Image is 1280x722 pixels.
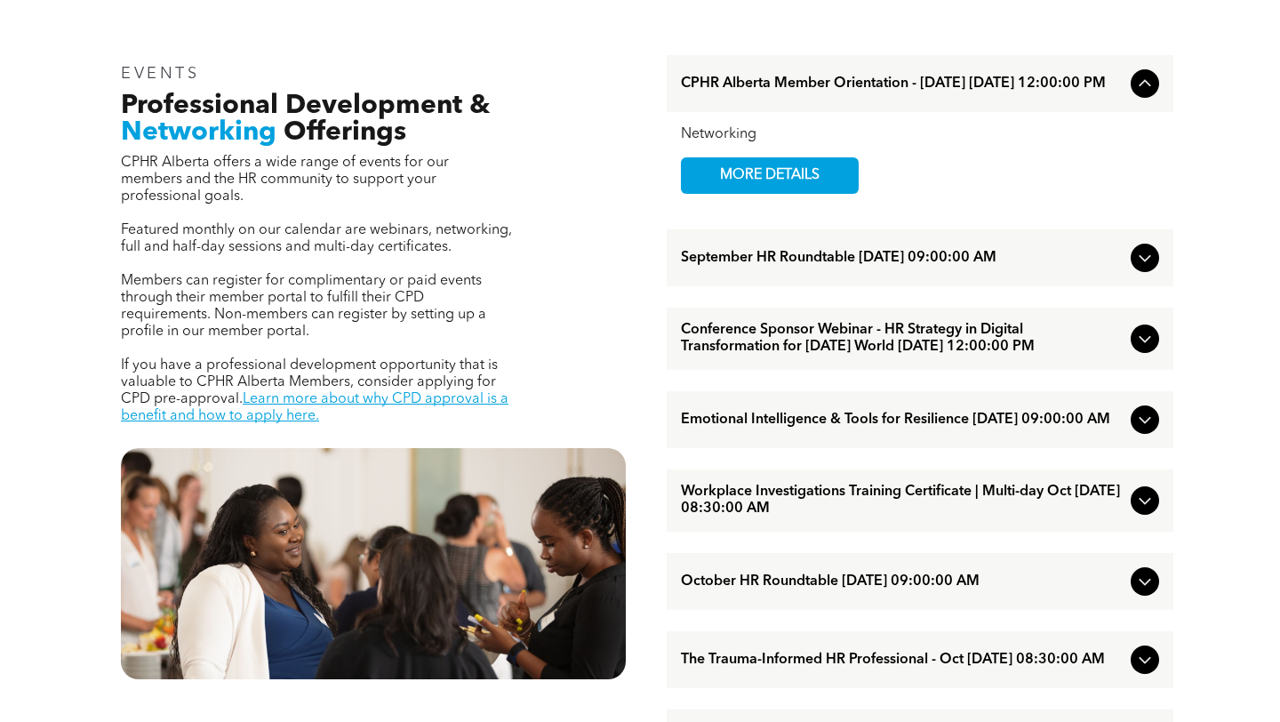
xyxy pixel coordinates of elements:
[121,358,498,406] span: If you have a professional development opportunity that is valuable to CPHR Alberta Members, cons...
[121,392,508,423] a: Learn more about why CPD approval is a benefit and how to apply here.
[121,92,490,119] span: Professional Development &
[121,66,200,82] span: EVENTS
[121,119,276,146] span: Networking
[284,119,406,146] span: Offerings
[681,574,1124,590] span: October HR Roundtable [DATE] 09:00:00 AM
[681,157,859,194] a: MORE DETAILS
[681,126,1159,143] div: Networking
[681,250,1124,267] span: September HR Roundtable [DATE] 09:00:00 AM
[681,652,1124,669] span: The Trauma-Informed HR Professional - Oct [DATE] 08:30:00 AM
[681,76,1124,92] span: CPHR Alberta Member Orientation - [DATE] [DATE] 12:00:00 PM
[681,412,1124,429] span: Emotional Intelligence & Tools for Resilience [DATE] 09:00:00 AM
[121,156,449,204] span: CPHR Alberta offers a wide range of events for our members and the HR community to support your p...
[681,322,1124,356] span: Conference Sponsor Webinar - HR Strategy in Digital Transformation for [DATE] World [DATE] 12:00:...
[700,158,840,193] span: MORE DETAILS
[681,484,1124,517] span: Workplace Investigations Training Certificate | Multi-day Oct [DATE] 08:30:00 AM
[121,223,512,254] span: Featured monthly on our calendar are webinars, networking, full and half-day sessions and multi-d...
[121,274,486,339] span: Members can register for complimentary or paid events through their member portal to fulfill thei...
